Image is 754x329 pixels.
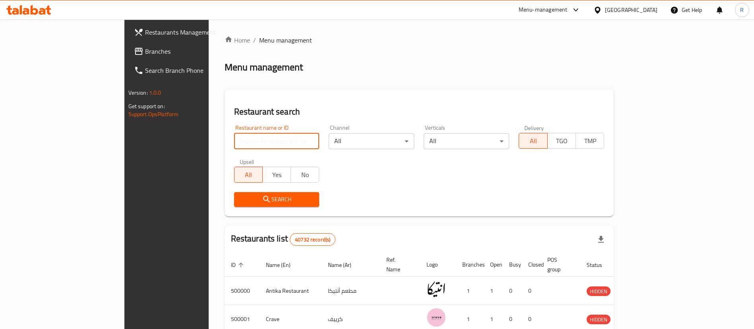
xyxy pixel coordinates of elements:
span: HIDDEN [587,315,611,324]
td: 0 [522,277,541,305]
th: Closed [522,253,541,277]
span: R [740,6,744,14]
td: 1 [484,277,503,305]
input: Search for restaurant name or ID.. [234,133,320,149]
span: All [522,135,544,147]
th: Busy [503,253,522,277]
span: Search Branch Phone [145,66,244,75]
nav: breadcrumb [225,35,614,45]
div: HIDDEN [587,286,611,296]
th: Open [484,253,503,277]
img: Antika Restaurant [426,279,446,299]
a: Search Branch Phone [128,61,250,80]
span: No [294,169,316,181]
div: All [329,133,414,149]
span: POS group [547,255,571,274]
h2: Restaurant search [234,106,605,118]
th: Logo [420,253,456,277]
span: Get support on: [128,101,165,111]
button: TMP [576,133,604,149]
span: Name (En) [266,260,301,270]
span: 40732 record(s) [290,236,335,243]
div: HIDDEN [587,315,611,324]
div: Menu-management [519,5,568,15]
img: Crave [426,308,446,327]
button: TGO [547,133,576,149]
td: 0 [503,277,522,305]
td: مطعم أنتيكا [322,277,380,305]
td: Antika Restaurant [260,277,322,305]
div: Export file [591,230,611,249]
li: / [253,35,256,45]
a: Restaurants Management [128,23,250,42]
span: ID [231,260,246,270]
div: All [424,133,509,149]
button: Yes [262,167,291,183]
span: Restaurants Management [145,27,244,37]
button: Search [234,192,320,207]
td: 1 [456,277,484,305]
span: TMP [579,135,601,147]
label: Upsell [240,159,254,164]
span: Branches [145,47,244,56]
span: Name (Ar) [328,260,362,270]
span: Version: [128,88,148,98]
span: Status [587,260,613,270]
span: 1.0.0 [149,88,161,98]
div: [GEOGRAPHIC_DATA] [605,6,657,14]
button: No [291,167,319,183]
button: All [519,133,547,149]
h2: Restaurants list [231,233,336,246]
div: Total records count [290,233,335,246]
a: Branches [128,42,250,61]
span: TGO [551,135,573,147]
th: Branches [456,253,484,277]
span: Menu management [259,35,312,45]
h2: Menu management [225,61,303,74]
span: All [238,169,260,181]
label: Delivery [524,125,544,130]
a: Support.OpsPlatform [128,109,179,119]
span: Search [240,195,313,204]
span: HIDDEN [587,287,611,296]
button: All [234,167,263,183]
span: Ref. Name [386,255,411,274]
span: Yes [266,169,288,181]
